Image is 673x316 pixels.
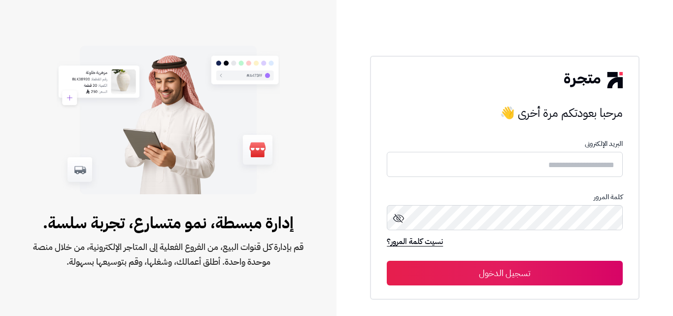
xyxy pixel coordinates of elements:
[32,211,305,235] span: إدارة مبسطة، نمو متسارع، تجربة سلسة.
[387,193,622,201] p: كلمة المرور
[387,236,443,249] a: نسيت كلمة المرور؟
[564,72,622,88] img: logo-2.png
[387,140,622,148] p: البريد الإلكترونى
[387,261,622,285] button: تسجيل الدخول
[32,240,305,269] span: قم بإدارة كل قنوات البيع، من الفروع الفعلية إلى المتاجر الإلكترونية، من خلال منصة موحدة واحدة. أط...
[387,103,622,123] h3: مرحبا بعودتكم مرة أخرى 👋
